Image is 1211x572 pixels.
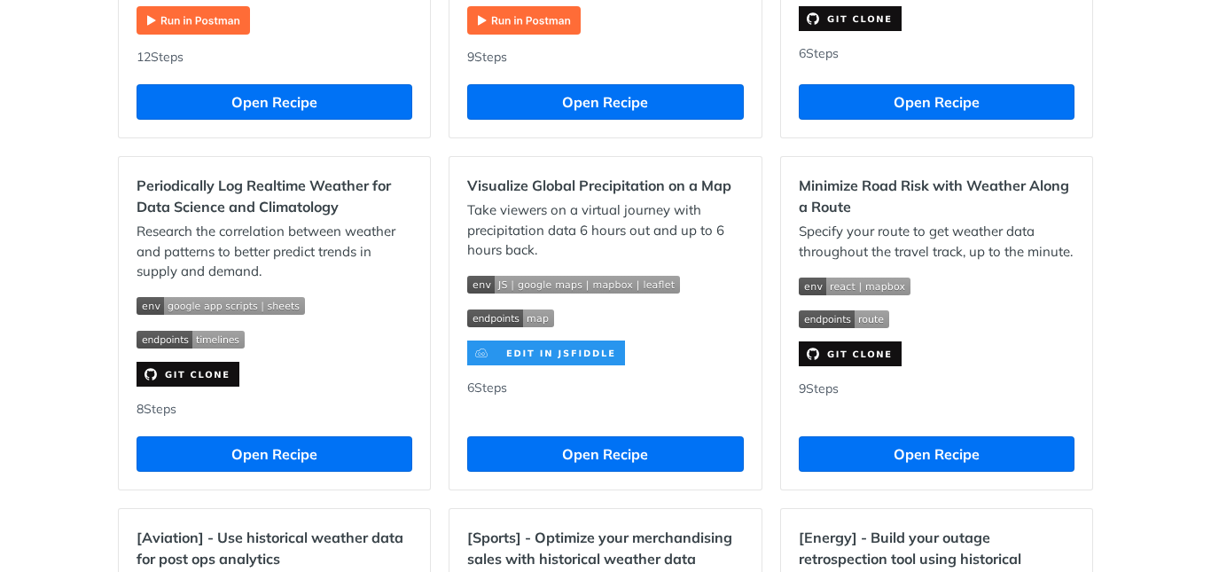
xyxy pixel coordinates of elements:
[799,84,1074,120] button: Open Recipe
[799,9,902,26] a: Expand image
[799,175,1074,217] h2: Minimize Road Risk with Weather Along a Route
[467,379,743,419] div: 6 Steps
[799,6,902,31] img: clone
[137,6,250,35] img: Run in Postman
[137,295,412,316] span: Expand image
[467,310,554,327] img: endpoint
[137,222,412,282] p: Research the correlation between weather and patterns to better predict trends in supply and demand.
[137,527,412,569] h2: [Aviation] - Use historical weather data for post ops analytics
[467,200,743,261] p: Take viewers on a virtual journey with precipitation data 6 hours out and up to 6 hours back.
[137,48,412,67] div: 12 Steps
[467,276,680,294] img: env
[137,297,305,315] img: env
[799,310,889,328] img: endpoint
[799,222,1074,262] p: Specify your route to get weather data throughout the travel track, up to the minute.
[799,344,902,361] a: Expand image
[799,278,910,295] img: env
[467,84,743,120] button: Open Recipe
[467,341,625,365] img: clone
[467,175,743,196] h2: Visualize Global Precipitation on a Map
[467,527,743,569] h2: [Sports] - Optimize your merchandising sales with historical weather data
[137,364,239,381] a: Expand image
[137,175,412,217] h2: Periodically Log Realtime Weather for Data Science and Climatology
[467,343,625,360] a: Expand image
[799,44,1074,67] div: 6 Steps
[137,362,239,387] img: clone
[467,274,743,294] span: Expand image
[799,275,1074,295] span: Expand image
[467,6,581,35] img: Run in Postman
[137,400,412,419] div: 8 Steps
[137,11,250,27] a: Expand image
[799,341,902,366] img: clone
[467,436,743,472] button: Open Recipe
[137,436,412,472] button: Open Recipe
[799,436,1074,472] button: Open Recipe
[137,84,412,120] button: Open Recipe
[467,307,743,327] span: Expand image
[467,11,581,27] a: Expand image
[799,380,1074,419] div: 9 Steps
[467,48,743,67] div: 9 Steps
[799,309,1074,329] span: Expand image
[137,328,412,349] span: Expand image
[137,331,245,349] img: endpoint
